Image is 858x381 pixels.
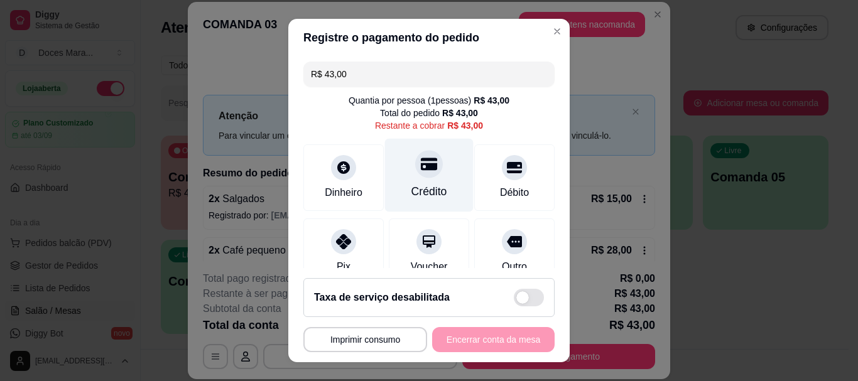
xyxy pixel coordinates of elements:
button: Imprimir consumo [303,327,427,352]
header: Registre o pagamento do pedido [288,19,570,56]
div: Restante a cobrar [375,119,483,132]
div: R$ 43,00 [442,107,478,119]
div: Débito [500,185,529,200]
input: Ex.: hambúrguer de cordeiro [311,62,547,87]
div: R$ 43,00 [474,94,509,107]
div: Outro [502,259,527,274]
button: Close [547,21,567,41]
div: R$ 43,00 [447,119,483,132]
div: Quantia por pessoa ( 1 pessoas) [349,94,509,107]
div: Voucher [411,259,448,274]
div: Crédito [411,184,447,200]
div: Dinheiro [325,185,362,200]
div: Pix [337,259,350,274]
div: Total do pedido [380,107,478,119]
h2: Taxa de serviço desabilitada [314,290,450,305]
